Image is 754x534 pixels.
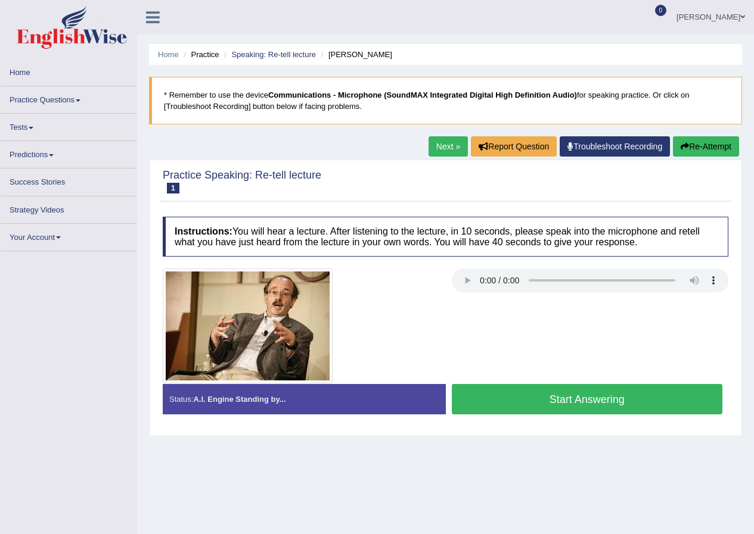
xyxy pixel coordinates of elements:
[231,50,316,59] a: Speaking: Re-tell lecture
[163,217,728,257] h4: You will hear a lecture. After listening to the lecture, in 10 seconds, please speak into the mic...
[655,5,667,16] span: 0
[193,395,286,404] strong: A.I. Engine Standing by...
[268,90,577,99] b: Communications - Microphone (SoundMAX Integrated Digital High Definition Audio)
[158,50,179,59] a: Home
[167,183,179,193] span: 1
[673,136,739,157] button: Re-Attempt
[1,196,136,220] a: Strategy Videos
[1,141,136,164] a: Predictions
[1,168,136,192] a: Success Stories
[163,170,321,193] h2: Practice Speaking: Re-tell lecture
[163,384,446,414] div: Status:
[1,224,136,247] a: Your Account
[1,114,136,137] a: Tests
[471,136,557,157] button: Report Question
[429,136,468,157] a: Next »
[560,136,670,157] a: Troubleshoot Recording
[318,49,392,60] li: [PERSON_NAME]
[149,77,742,124] blockquote: * Remember to use the device for speaking practice. Or click on [Troubleshoot Recording] button b...
[1,59,136,82] a: Home
[175,226,232,236] b: Instructions:
[181,49,219,60] li: Practice
[452,384,723,414] button: Start Answering
[1,86,136,110] a: Practice Questions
